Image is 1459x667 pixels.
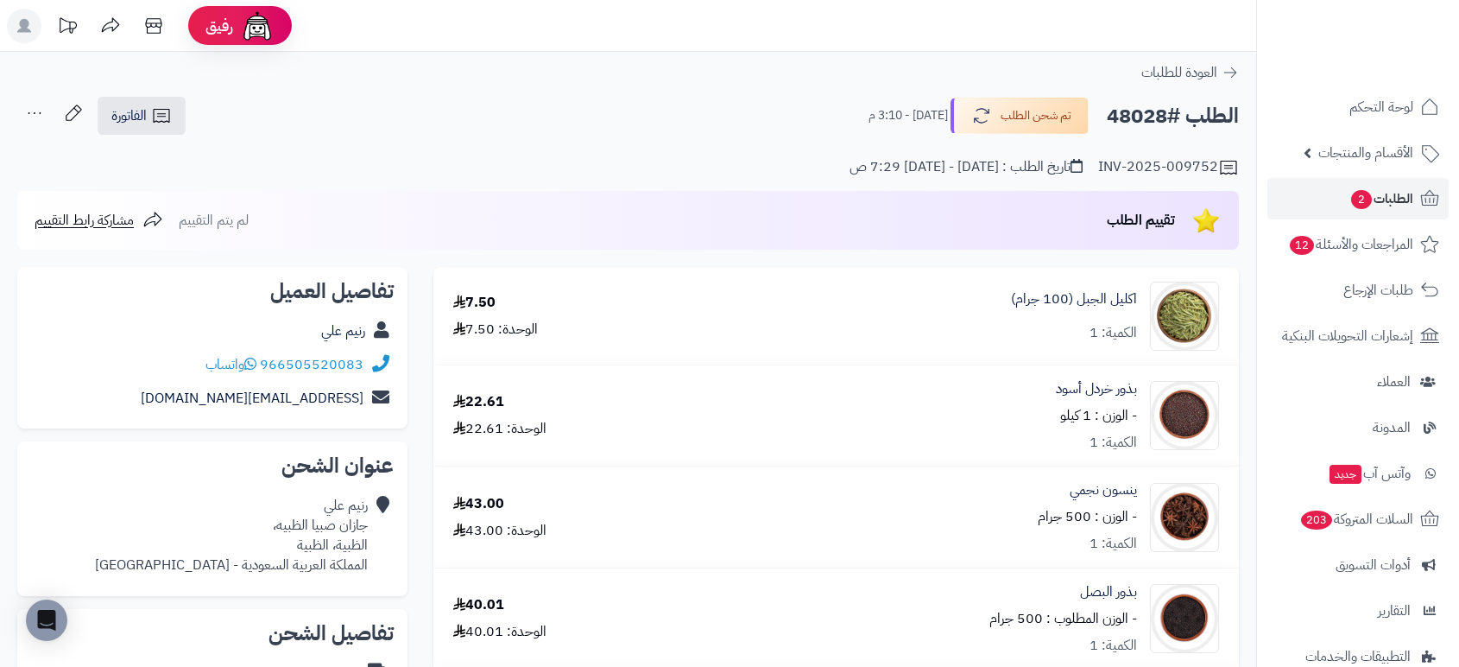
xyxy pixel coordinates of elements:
img: 1628271986-Star%20Anise-90x90.jpg [1151,483,1218,552]
span: الفاتورة [111,105,147,126]
img: %20%D8%A7%D9%84%D8%AC%D8%A8%D9%84-90x90.jpg [1151,282,1218,351]
a: تحديثات المنصة [46,9,89,48]
div: الوحدة: 22.61 [453,419,546,439]
span: 2 [1351,190,1373,210]
a: طلبات الإرجاع [1267,270,1449,311]
span: المراجعات والأسئلة [1288,232,1413,257]
a: 966505520083 [260,354,363,375]
a: واتساب [205,354,256,375]
a: ينسون نجمي [1070,480,1137,500]
div: الكمية: 1 [1090,323,1137,343]
a: أدوات التسويق [1267,544,1449,586]
div: الوحدة: 43.00 [453,521,546,541]
small: [DATE] - 3:10 م [868,107,948,124]
a: وآتس آبجديد [1267,453,1449,494]
a: رنيم علي [321,321,365,341]
a: الطلبات2 [1267,178,1449,219]
span: المدونة [1373,416,1411,440]
span: التقارير [1378,599,1411,623]
h2: تفاصيل الشحن [31,623,394,644]
img: 1677335760-Onion%20Seeds-90x90.jpg [1151,584,1218,653]
span: وآتس آب [1328,461,1411,486]
h2: الطلب #48028 [1107,98,1239,134]
span: رفيق [205,16,233,36]
span: 203 [1300,511,1332,530]
span: جديد [1330,465,1361,484]
h2: تفاصيل العميل [31,281,394,302]
span: تقييم الطلب [1107,210,1175,231]
div: Open Intercom Messenger [26,600,67,641]
div: 40.01 [453,595,504,615]
div: 7.50 [453,293,496,313]
span: مشاركة رابط التقييم [35,210,134,231]
a: السلات المتروكة203 [1267,499,1449,540]
span: إشعارات التحويلات البنكية [1282,324,1413,348]
div: رنيم علي جازان صبيا الظبيه، الظبية، الظبية المملكة العربية السعودية - [GEOGRAPHIC_DATA] [95,496,368,575]
span: العملاء [1377,370,1411,394]
a: الفاتورة [98,97,186,135]
span: الطلبات [1349,187,1413,211]
a: التقارير [1267,590,1449,632]
a: مشاركة رابط التقييم [35,210,163,231]
span: أدوات التسويق [1336,553,1411,577]
div: تاريخ الطلب : [DATE] - [DATE] 7:29 ص [850,157,1083,177]
span: لوحة التحكم [1349,95,1413,119]
div: الكمية: 1 [1090,636,1137,656]
span: لم يتم التقييم [179,210,249,231]
a: المراجعات والأسئلة12 [1267,224,1449,265]
a: لوحة التحكم [1267,86,1449,128]
small: - الوزن : 500 جرام [1038,506,1137,527]
small: - الوزن المطلوب : 500 جرام [989,608,1137,629]
div: INV-2025-009752 [1098,157,1239,178]
a: اكليل الجبل (100 جرام) [1011,289,1137,309]
img: 1628239104-Black%20Mustard-90x90.jpg [1151,381,1218,450]
h2: عنوان الشحن [31,455,394,476]
div: الوحدة: 40.01 [453,622,546,642]
a: بذور البصل [1080,582,1137,602]
span: العودة للطلبات [1141,62,1217,83]
button: تم شحن الطلب [951,98,1089,134]
a: بذور خردل أسود [1056,379,1137,399]
a: إشعارات التحويلات البنكية [1267,315,1449,357]
div: الوحدة: 7.50 [453,320,538,340]
div: الكمية: 1 [1090,433,1137,453]
img: ai-face.png [240,9,275,43]
img: logo-2.png [1342,36,1443,73]
div: 22.61 [453,392,504,412]
span: طلبات الإرجاع [1343,278,1413,302]
a: المدونة [1267,407,1449,448]
span: 12 [1289,236,1314,256]
small: - الوزن : 1 كيلو [1060,405,1137,426]
div: الكمية: 1 [1090,534,1137,554]
span: السلات المتروكة [1299,507,1413,531]
a: العملاء [1267,361,1449,403]
div: 43.00 [453,494,504,514]
a: [EMAIL_ADDRESS][DOMAIN_NAME] [141,388,363,409]
a: العودة للطلبات [1141,62,1239,83]
span: الأقسام والمنتجات [1318,141,1413,165]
